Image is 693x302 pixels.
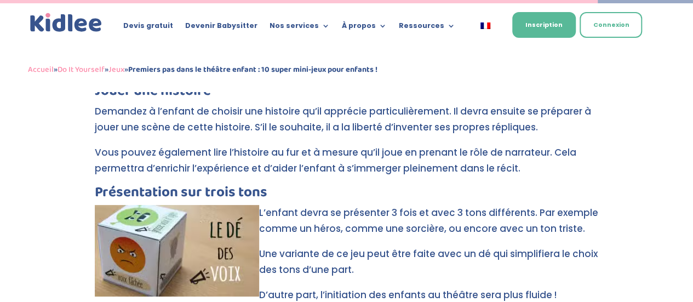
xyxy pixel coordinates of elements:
h3: Jouer une histoire [95,84,599,104]
img: Français [480,22,490,29]
a: Nos services [270,22,330,34]
a: Do It Yourself [58,63,105,76]
strong: Premiers pas dans le théâtre enfant : 10 super mini-jeux pour enfants ! [128,63,377,76]
a: Inscription [512,12,576,38]
img: le dé des voix [95,205,259,297]
p: Vous pouvez également lire l’histoire au fur et à mesure qu’il joue en prenant le rôle de narrate... [95,145,599,186]
a: Ressources [399,22,455,34]
p: Une variante de ce jeu peut être faite avec un dé qui simplifiera le choix des tons d’une part. [95,246,599,287]
h3: Présentation sur trois tons [95,185,599,205]
a: Connexion [580,12,642,38]
a: Jeux [108,63,124,76]
img: logo_kidlee_bleu [28,11,105,35]
p: L’enfant devra se présenter 3 fois et avec 3 tons différents. Par exemple comme un héros, comme u... [95,205,599,246]
a: Kidlee Logo [28,11,105,35]
p: Demandez à l’enfant de choisir une histoire qu’il apprécie particulièrement. Il devra ensuite se ... [95,104,599,145]
a: Devis gratuit [123,22,173,34]
a: Devenir Babysitter [185,22,257,34]
span: » » » [28,63,377,76]
a: Accueil [28,63,54,76]
a: À propos [342,22,387,34]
